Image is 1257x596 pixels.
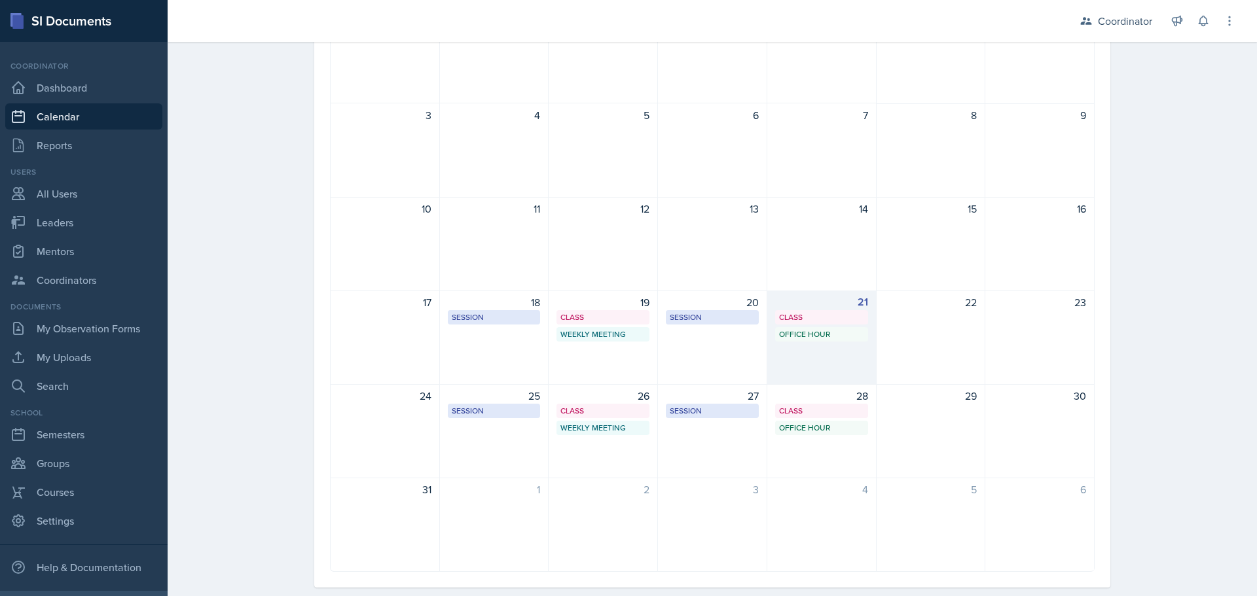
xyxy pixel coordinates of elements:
[1098,13,1152,29] div: Coordinator
[779,405,864,417] div: Class
[448,107,541,123] div: 4
[338,294,431,310] div: 17
[5,508,162,534] a: Settings
[556,482,649,497] div: 2
[666,388,759,404] div: 27
[560,311,646,323] div: Class
[448,482,541,497] div: 1
[5,267,162,293] a: Coordinators
[5,301,162,313] div: Documents
[5,373,162,399] a: Search
[884,482,977,497] div: 5
[556,107,649,123] div: 5
[5,450,162,476] a: Groups
[775,201,868,217] div: 14
[560,422,646,434] div: Weekly Meeting
[5,479,162,505] a: Courses
[670,405,755,417] div: Session
[452,405,537,417] div: Session
[5,209,162,236] a: Leaders
[5,407,162,419] div: School
[338,388,431,404] div: 24
[993,388,1086,404] div: 30
[452,311,537,323] div: Session
[560,328,646,340] div: Weekly Meeting
[448,201,541,217] div: 11
[5,181,162,207] a: All Users
[993,201,1086,217] div: 16
[666,294,759,310] div: 20
[779,422,864,434] div: Office Hour
[884,107,977,123] div: 8
[556,294,649,310] div: 19
[556,388,649,404] div: 26
[5,238,162,264] a: Mentors
[5,166,162,178] div: Users
[884,201,977,217] div: 15
[779,328,864,340] div: Office Hour
[775,294,868,310] div: 21
[5,315,162,342] a: My Observation Forms
[666,201,759,217] div: 13
[993,482,1086,497] div: 6
[5,60,162,72] div: Coordinator
[5,103,162,130] a: Calendar
[5,75,162,101] a: Dashboard
[666,482,759,497] div: 3
[993,107,1086,123] div: 9
[5,421,162,447] a: Semesters
[338,107,431,123] div: 3
[560,405,646,417] div: Class
[5,344,162,370] a: My Uploads
[556,201,649,217] div: 12
[5,132,162,158] a: Reports
[338,482,431,497] div: 31
[775,388,868,404] div: 28
[670,311,755,323] div: Session
[884,388,977,404] div: 29
[338,201,431,217] div: 10
[666,107,759,123] div: 6
[779,311,864,323] div: Class
[884,294,977,310] div: 22
[775,107,868,123] div: 7
[448,388,541,404] div: 25
[5,554,162,580] div: Help & Documentation
[993,294,1086,310] div: 23
[448,294,541,310] div: 18
[775,482,868,497] div: 4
